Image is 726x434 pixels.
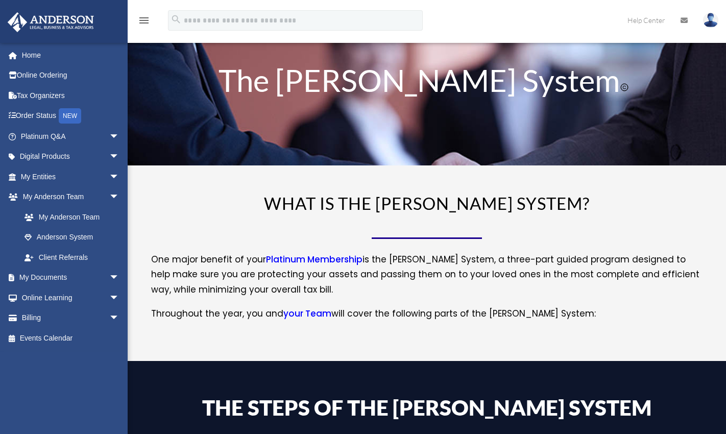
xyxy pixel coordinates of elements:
[7,147,135,167] a: Digital Productsarrow_drop_down
[7,268,135,288] a: My Documentsarrow_drop_down
[7,65,135,86] a: Online Ordering
[187,397,666,423] h4: The Steps of the [PERSON_NAME] System
[7,166,135,187] a: My Entitiesarrow_drop_down
[5,12,97,32] img: Anderson Advisors Platinum Portal
[109,287,130,308] span: arrow_drop_down
[14,247,135,268] a: Client Referrals
[109,308,130,329] span: arrow_drop_down
[7,287,135,308] a: Online Learningarrow_drop_down
[59,108,81,124] div: NEW
[151,252,703,306] p: One major benefit of your is the [PERSON_NAME] System, a three-part guided program designed to he...
[109,147,130,167] span: arrow_drop_down
[151,306,703,322] p: Throughout the year, you and will cover the following parts of the [PERSON_NAME] System:
[14,207,135,227] a: My Anderson Team
[109,187,130,208] span: arrow_drop_down
[7,45,135,65] a: Home
[703,13,718,28] img: User Pic
[138,14,150,27] i: menu
[266,253,362,271] a: Platinum Membership
[187,65,666,101] h1: The [PERSON_NAME] System
[7,106,135,127] a: Order StatusNEW
[109,268,130,288] span: arrow_drop_down
[109,126,130,147] span: arrow_drop_down
[14,227,130,248] a: Anderson System
[7,126,135,147] a: Platinum Q&Aarrow_drop_down
[109,166,130,187] span: arrow_drop_down
[7,187,135,207] a: My Anderson Teamarrow_drop_down
[171,14,182,25] i: search
[283,307,331,325] a: your Team
[7,308,135,328] a: Billingarrow_drop_down
[138,18,150,27] a: menu
[264,193,590,213] span: WHAT IS THE [PERSON_NAME] SYSTEM?
[7,85,135,106] a: Tax Organizers
[7,328,135,348] a: Events Calendar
